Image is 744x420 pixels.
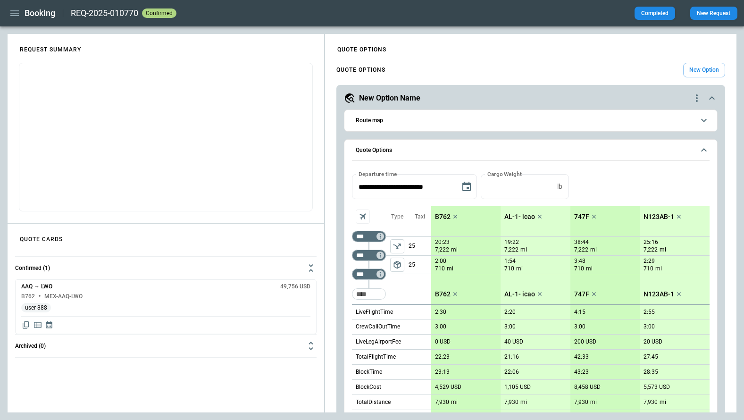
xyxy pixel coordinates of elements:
[644,384,670,391] p: 5,573 USD
[352,140,710,161] button: Quote Options
[326,36,398,58] h4: QUOTE OPTIONS
[15,335,317,357] button: Archived (0)
[574,338,596,345] p: 200 USD
[435,290,451,298] p: B762
[574,290,589,298] p: 747F
[435,246,449,254] p: 7,222
[393,260,402,269] span: package_2
[435,353,450,361] p: 22:23
[644,338,662,345] p: 20 USD
[644,309,655,316] p: 2:55
[280,284,310,290] h6: 49,756 USD
[516,265,523,273] p: mi
[691,92,702,104] div: quote-option-actions
[15,279,317,334] div: Confirmed (1)
[504,369,519,376] p: 22:06
[352,110,710,131] button: Route map
[356,147,392,153] h6: Quote Options
[25,8,55,19] h1: Booking
[356,398,391,406] p: TotalDistance
[487,170,522,178] label: Cargo Weight
[356,323,400,331] p: CrewCallOutTime
[557,183,562,191] p: lb
[359,170,397,178] label: Departure time
[574,239,589,246] p: 38:44
[644,323,655,330] p: 3:00
[344,92,718,104] button: New Option Namequote-option-actions
[44,294,83,300] h6: MEX-AAQ-LWO
[504,265,514,273] p: 710
[574,265,584,273] p: 710
[356,338,401,346] p: LiveLegAirportFee
[391,213,403,221] p: Type
[359,93,420,103] h5: New Option Name
[520,246,527,254] p: mi
[356,210,370,224] span: Aircraft selection
[33,320,42,330] span: Display detailed quote content
[574,353,589,361] p: 42:33
[644,353,658,361] p: 27:45
[336,68,385,72] h4: QUOTE OPTIONS
[435,399,449,406] p: 7,930
[504,239,519,246] p: 19:22
[415,213,425,221] p: Taxi
[644,290,674,298] p: N123AB-1
[15,265,50,271] h6: Confirmed (1)
[504,258,516,265] p: 1:54
[504,323,516,330] p: 3:00
[356,118,383,124] h6: Route map
[504,290,535,298] p: AL-1- icao
[504,213,535,221] p: AL-1- icao
[683,63,725,77] button: New Option
[590,246,597,254] p: mi
[356,368,382,376] p: BlockTime
[644,399,658,406] p: 7,930
[574,323,585,330] p: 3:00
[144,10,175,17] span: confirmed
[45,320,53,330] span: Display quote schedule
[504,338,523,345] p: 40 USD
[435,258,446,265] p: 2:00
[574,399,588,406] p: 7,930
[8,226,74,247] h4: QUOTE CARDS
[635,7,675,20] button: Completed
[504,384,531,391] p: 1,105 USD
[644,258,655,265] p: 2:29
[435,338,451,345] p: 0 USD
[356,308,393,316] p: LiveFlightTime
[644,369,658,376] p: 28:35
[660,398,666,406] p: mi
[660,246,666,254] p: mi
[435,213,451,221] p: B762
[435,369,450,376] p: 23:13
[457,177,476,196] button: Choose date, selected date is Aug 7, 2025
[71,8,138,19] h2: REQ-2025-010770
[409,256,431,274] p: 25
[390,258,404,272] button: left aligned
[21,320,31,330] span: Copy quote content
[352,250,386,261] div: Too short
[356,353,396,361] p: TotalFlightTime
[21,304,51,311] span: user 888
[352,288,386,300] div: Too short
[390,239,404,253] button: left aligned
[21,284,52,290] h6: AAQ → LWO
[8,36,92,58] h4: REQUEST SUMMARY
[326,35,727,59] div: this tab has helpText defined
[590,398,597,406] p: mi
[390,258,404,272] span: Type of sector
[574,213,589,221] p: 747F
[435,323,446,330] p: 3:00
[574,309,585,316] p: 4:15
[435,384,461,391] p: 4,529 USD
[504,353,519,361] p: 21:16
[574,258,585,265] p: 3:48
[644,246,658,254] p: 7,222
[447,265,453,273] p: mi
[574,369,589,376] p: 43:23
[504,399,518,406] p: 7,930
[586,265,593,273] p: mi
[352,231,386,242] div: Too short
[390,239,404,253] span: Type of sector
[690,7,737,20] button: New Request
